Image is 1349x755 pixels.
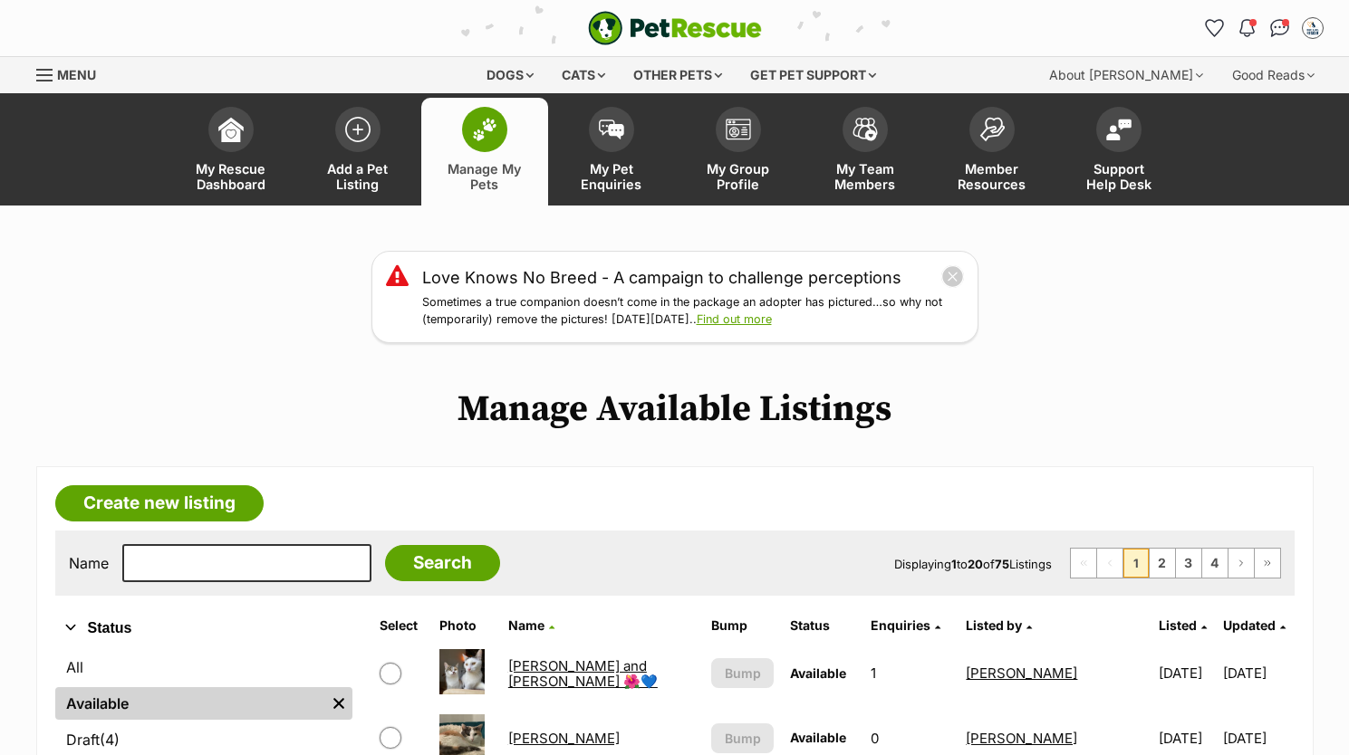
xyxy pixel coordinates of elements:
[621,57,735,93] div: Other pets
[422,294,964,329] p: Sometimes a true companion doesn’t come in the package an adopter has pictured…so why not (tempor...
[968,557,983,571] strong: 20
[55,485,264,521] a: Create new listing
[1223,617,1276,633] span: Updated
[1176,549,1201,578] a: Page 3
[711,723,774,753] button: Bump
[55,687,325,720] a: Available
[725,729,761,748] span: Bump
[385,545,500,581] input: Search
[1223,642,1293,704] td: [DATE]
[698,161,779,192] span: My Group Profile
[508,617,544,633] span: Name
[1266,14,1295,43] a: Conversations
[966,664,1077,682] a: [PERSON_NAME]
[1070,548,1281,578] nav: Pagination
[802,98,929,205] a: My Team Members
[894,557,1052,571] span: Displaying to of Listings
[1298,14,1327,43] button: My account
[929,98,1055,205] a: Member Resources
[432,611,498,640] th: Photo
[372,611,431,640] th: Select
[218,117,244,142] img: dashboard-icon-eb2f2d2d3e046f16d808141f083e7271f6b2e854fb5c12c21221c1fb7104beca.svg
[168,98,294,205] a: My Rescue Dashboard
[345,117,371,142] img: add-pet-listing-icon-0afa8454b4691262ce3f59096e99ab1cd57d4a30225e0717b998d2c9b9846f56.svg
[704,611,781,640] th: Bump
[995,557,1009,571] strong: 75
[737,57,889,93] div: Get pet support
[966,617,1032,633] a: Listed by
[1239,19,1254,37] img: notifications-46538b983faf8c2785f20acdc204bb7945ddae34d4c08c2a6579f10ce5e182be.svg
[55,616,352,640] button: Status
[725,664,761,683] span: Bump
[588,11,762,45] img: logo-e224e6f780fb5917bec1dbf3a21bbac754714ae5b6737aabdf751b685950b380.svg
[783,611,862,640] th: Status
[190,161,272,192] span: My Rescue Dashboard
[697,312,772,326] a: Find out more
[508,617,554,633] a: Name
[1229,549,1254,578] a: Next page
[726,119,751,140] img: group-profile-icon-3fa3cf56718a62981997c0bc7e787c4b2cf8bcc04b72c1350f741eb67cf2f40e.svg
[325,687,352,720] a: Remove filter
[871,617,930,633] span: translation missing: en.admin.listings.index.attributes.enquiries
[69,555,109,571] label: Name
[571,161,652,192] span: My Pet Enquiries
[1223,617,1286,633] a: Updated
[508,730,620,747] a: [PERSON_NAME]
[675,98,802,205] a: My Group Profile
[549,57,618,93] div: Cats
[472,118,497,141] img: manage-my-pets-icon-02211641906a0b7f246fdf0571729dbe1e7629f14944591b6c1af311fb30b64b.svg
[824,161,906,192] span: My Team Members
[1159,617,1207,633] a: Listed
[1255,549,1280,578] a: Last page
[1150,549,1175,578] a: Page 2
[1200,14,1327,43] ul: Account quick links
[1097,549,1123,578] span: Previous page
[1071,549,1096,578] span: First page
[1304,19,1322,37] img: Matleena Pukkila profile pic
[36,57,109,90] a: Menu
[444,161,525,192] span: Manage My Pets
[966,617,1022,633] span: Listed by
[1270,19,1289,37] img: chat-41dd97257d64d25036548639549fe6c8038ab92f7586957e7f3b1b290dea8141.svg
[100,729,120,750] span: (4)
[599,119,624,139] img: pet-enquiries-icon-7e3ad2cf08bfb03b45e93fb7055b45f3efa6380592205ae92323e6603595dc1f.svg
[421,98,548,205] a: Manage My Pets
[1055,98,1182,205] a: Support Help Desk
[1151,642,1221,704] td: [DATE]
[294,98,421,205] a: Add a Pet Listing
[1159,617,1197,633] span: Listed
[57,67,96,82] span: Menu
[422,265,901,290] a: Love Knows No Breed - A campaign to challenge perceptions
[1078,161,1160,192] span: Support Help Desk
[951,161,1033,192] span: Member Resources
[871,617,940,633] a: Enquiries
[317,161,399,192] span: Add a Pet Listing
[1123,549,1149,578] span: Page 1
[1200,14,1229,43] a: Favourites
[863,642,958,704] td: 1
[951,557,957,571] strong: 1
[1219,57,1327,93] div: Good Reads
[439,649,485,694] img: Aiko and Emiri 🌺💙
[790,730,846,745] span: Available
[966,730,1077,747] a: [PERSON_NAME]
[55,651,352,683] a: All
[790,665,846,681] span: Available
[1106,119,1132,140] img: help-desk-icon-fdf02630f3aa405de69fd3d07c3f3aa587a6932b1a1747fa1d2bba05be0121f9.svg
[711,658,774,688] button: Bump
[508,657,658,690] a: [PERSON_NAME] and [PERSON_NAME] 🌺💙
[474,57,546,93] div: Dogs
[979,117,1005,141] img: member-resources-icon-8e73f808a243e03378d46382f2149f9095a855e16c252ad45f914b54edf8863c.svg
[1036,57,1216,93] div: About [PERSON_NAME]
[853,118,878,141] img: team-members-icon-5396bd8760b3fe7c0b43da4ab00e1e3bb1a5d9ba89233759b79545d2d3fc5d0d.svg
[1233,14,1262,43] button: Notifications
[588,11,762,45] a: PetRescue
[1202,549,1228,578] a: Page 4
[548,98,675,205] a: My Pet Enquiries
[941,265,964,288] button: close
